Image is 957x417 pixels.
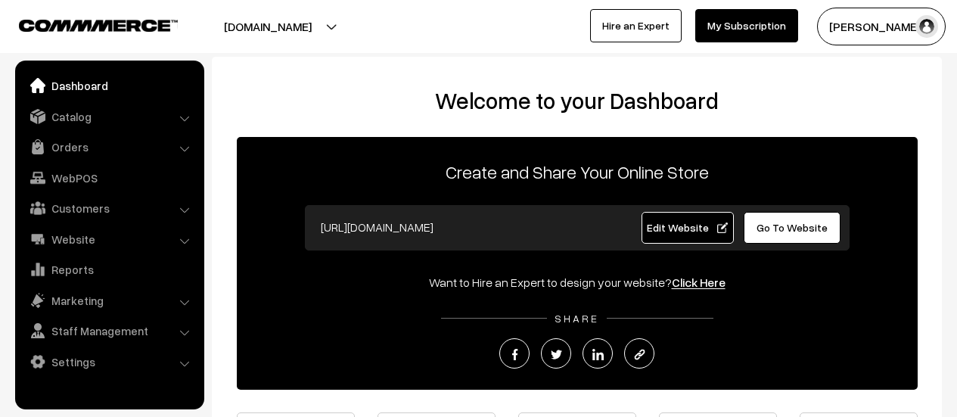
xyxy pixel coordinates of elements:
[19,20,178,31] img: COMMMERCE
[547,312,607,325] span: SHARE
[19,317,199,344] a: Staff Management
[19,103,199,130] a: Catalog
[171,8,365,45] button: [DOMAIN_NAME]
[915,15,938,38] img: user
[19,15,151,33] a: COMMMERCE
[19,164,199,191] a: WebPOS
[19,226,199,253] a: Website
[757,221,828,234] span: Go To Website
[19,287,199,314] a: Marketing
[647,221,728,234] span: Edit Website
[237,158,918,185] p: Create and Share Your Online Store
[672,275,726,290] a: Click Here
[227,87,927,114] h2: Welcome to your Dashboard
[695,9,798,42] a: My Subscription
[19,194,199,222] a: Customers
[19,256,199,283] a: Reports
[237,273,918,291] div: Want to Hire an Expert to design your website?
[19,348,199,375] a: Settings
[817,8,946,45] button: [PERSON_NAME]
[19,133,199,160] a: Orders
[590,9,682,42] a: Hire an Expert
[744,212,841,244] a: Go To Website
[642,212,734,244] a: Edit Website
[19,72,199,99] a: Dashboard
